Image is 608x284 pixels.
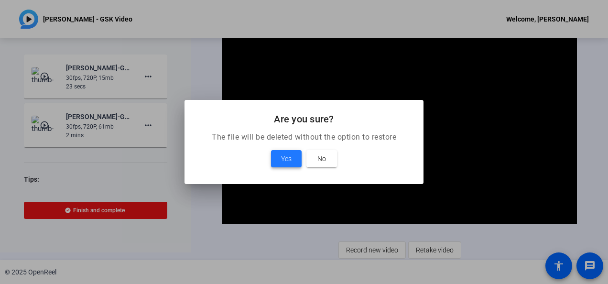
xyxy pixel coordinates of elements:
[196,131,412,143] p: The file will be deleted without the option to restore
[281,153,292,164] span: Yes
[317,153,326,164] span: No
[306,150,337,167] button: No
[271,150,302,167] button: Yes
[196,111,412,127] h2: Are you sure?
